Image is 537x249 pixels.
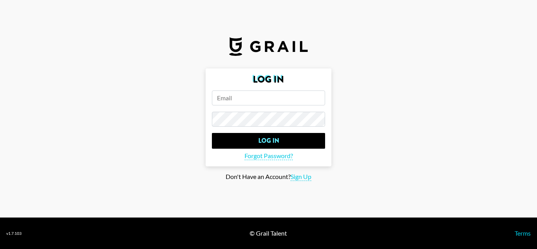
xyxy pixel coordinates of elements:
[212,75,325,84] h2: Log In
[250,229,287,237] div: © Grail Talent
[245,152,293,160] span: Forgot Password?
[229,37,308,56] img: Grail Talent Logo
[515,229,531,237] a: Terms
[291,173,311,181] span: Sign Up
[6,173,531,181] div: Don't Have an Account?
[6,231,22,236] div: v 1.7.103
[212,90,325,105] input: Email
[212,133,325,149] input: Log In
